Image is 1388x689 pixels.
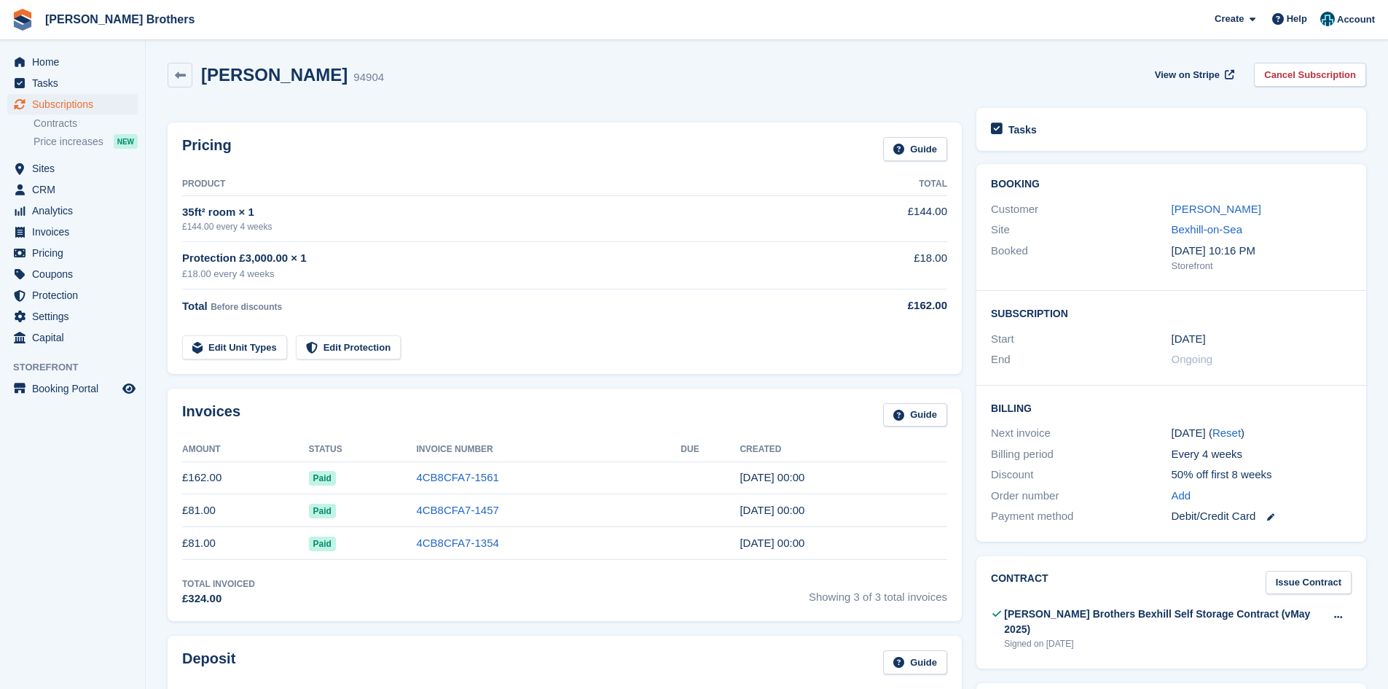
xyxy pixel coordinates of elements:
th: Product [182,173,830,196]
h2: Billing [991,400,1352,415]
div: Billing period [991,446,1171,463]
th: Created [740,438,947,462]
th: Total [830,173,947,196]
span: Paid [309,504,336,518]
span: Capital [32,327,119,348]
div: Every 4 weeks [1172,446,1352,463]
time: 2025-07-10 23:00:56 UTC [740,537,804,549]
span: Invoices [32,222,119,242]
div: Next invoice [991,425,1171,442]
span: View on Stripe [1155,68,1220,82]
th: Invoice Number [416,438,681,462]
a: 4CB8CFA7-1354 [416,537,498,549]
div: [DATE] ( ) [1172,425,1352,442]
a: menu [7,378,138,399]
td: £81.00 [182,527,309,560]
a: Cancel Subscription [1254,63,1366,87]
div: Protection £3,000.00 × 1 [182,250,830,267]
span: Create [1215,12,1244,26]
a: 4CB8CFA7-1561 [416,471,498,483]
a: View on Stripe [1149,63,1237,87]
time: 2025-07-10 23:00:00 UTC [1172,331,1206,348]
time: 2025-09-04 23:00:51 UTC [740,471,804,483]
th: Due [681,438,740,462]
div: 35ft² room × 1 [182,204,830,221]
a: Guide [883,137,947,161]
a: Contracts [34,117,138,131]
div: Discount [991,467,1171,483]
td: £162.00 [182,462,309,494]
div: £324.00 [182,591,255,607]
span: Sites [32,158,119,179]
a: menu [7,179,138,200]
h2: Subscription [991,305,1352,320]
a: menu [7,264,138,284]
h2: Booking [991,179,1352,190]
div: Storefront [1172,259,1352,273]
a: menu [7,94,138,114]
span: Analytics [32,201,119,221]
div: Debit/Credit Card [1172,508,1352,525]
th: Status [309,438,417,462]
div: Start [991,331,1171,348]
a: menu [7,285,138,305]
a: menu [7,158,138,179]
span: Price increases [34,135,103,149]
td: £144.00 [830,195,947,241]
span: Coupons [32,264,119,284]
div: £18.00 every 4 weeks [182,267,830,281]
span: Booking Portal [32,378,119,399]
span: CRM [32,179,119,200]
span: Tasks [32,73,119,93]
div: Total Invoiced [182,577,255,591]
div: Booked [991,243,1171,273]
span: Storefront [13,360,145,375]
img: Helen Eldridge [1320,12,1335,26]
td: £81.00 [182,494,309,527]
h2: [PERSON_NAME] [201,65,348,85]
span: Total [182,300,208,312]
a: menu [7,243,138,263]
span: Help [1287,12,1307,26]
time: 2025-08-07 23:00:20 UTC [740,504,804,516]
span: Settings [32,306,119,327]
h2: Contract [991,571,1048,595]
a: menu [7,73,138,93]
div: Order number [991,488,1171,505]
div: Signed on [DATE] [1004,637,1325,650]
a: Add [1172,488,1191,505]
a: Guide [883,650,947,674]
a: Bexhill-on-Sea [1172,223,1243,235]
div: £162.00 [830,297,947,314]
a: Price increases NEW [34,133,138,149]
div: NEW [114,134,138,149]
div: End [991,351,1171,368]
span: Paid [309,471,336,486]
div: [DATE] 10:16 PM [1172,243,1352,260]
div: 94904 [353,69,384,86]
div: [PERSON_NAME] Brothers Bexhill Self Storage Contract (vMay 2025) [1004,607,1325,637]
span: Home [32,52,119,72]
div: 50% off first 8 weeks [1172,467,1352,483]
a: Issue Contract [1266,571,1352,595]
h2: Tasks [1008,123,1037,136]
a: menu [7,327,138,348]
span: Protection [32,285,119,305]
span: Subscriptions [32,94,119,114]
div: Site [991,222,1171,238]
div: Payment method [991,508,1171,525]
a: Edit Protection [296,335,401,359]
a: [PERSON_NAME] [1172,203,1261,215]
h2: Pricing [182,137,232,161]
th: Amount [182,438,309,462]
td: £18.00 [830,242,947,289]
span: Ongoing [1172,353,1213,365]
a: menu [7,306,138,327]
span: Pricing [32,243,119,263]
a: Preview store [120,380,138,397]
a: Edit Unit Types [182,335,287,359]
h2: Invoices [182,403,240,427]
span: Before discounts [211,302,282,312]
span: Paid [309,537,336,551]
a: menu [7,52,138,72]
